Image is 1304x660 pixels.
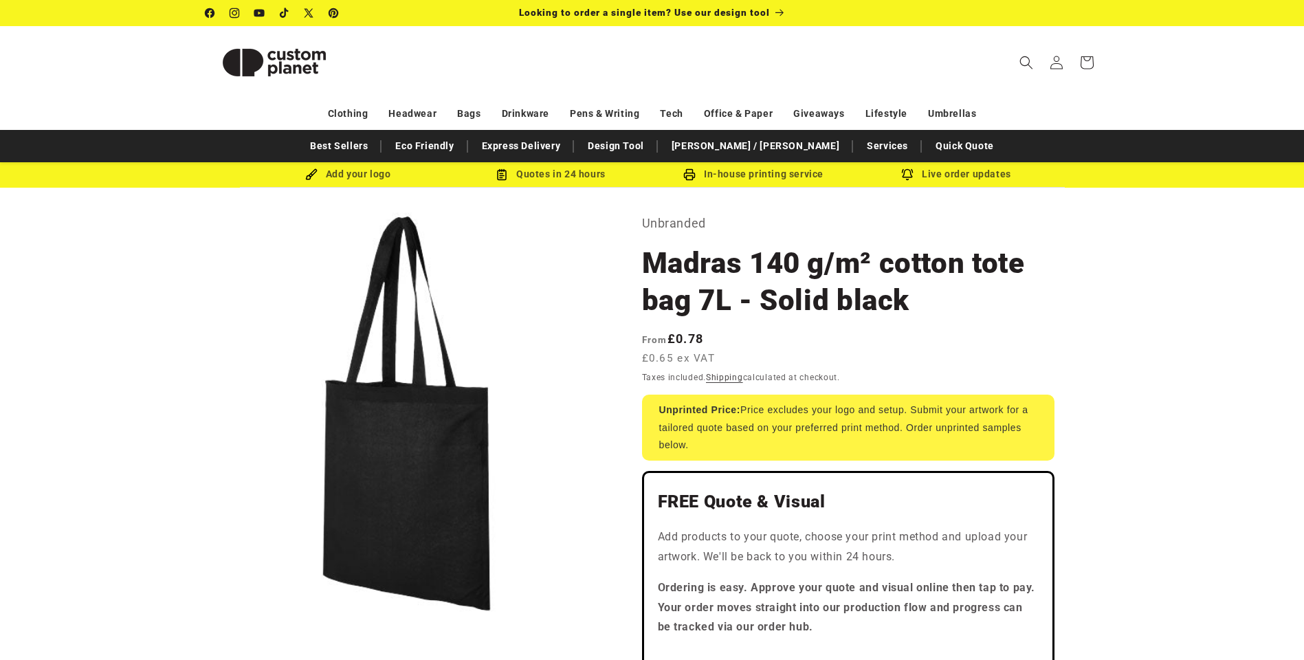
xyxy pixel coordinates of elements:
[642,245,1054,319] h1: Madras 140 g/m² cotton tote bag 7L - Solid black
[793,102,844,126] a: Giveaways
[388,102,436,126] a: Headwear
[642,334,667,345] span: From
[328,102,368,126] a: Clothing
[502,102,549,126] a: Drinkware
[929,134,1001,158] a: Quick Quote
[642,371,1054,384] div: Taxes included. calculated at checkout.
[860,134,915,158] a: Services
[928,102,976,126] a: Umbrellas
[855,166,1058,183] div: Live order updates
[642,331,704,346] strong: £0.78
[206,32,343,93] img: Custom Planet
[1011,47,1041,78] summary: Search
[496,168,508,181] img: Order Updates Icon
[303,134,375,158] a: Best Sellers
[706,373,743,382] a: Shipping
[1235,594,1304,660] div: Widget pro chat
[642,351,716,366] span: £0.65 ex VAT
[658,581,1036,634] strong: Ordering is easy. Approve your quote and visual online then tap to pay. Your order moves straight...
[581,134,651,158] a: Design Tool
[388,134,461,158] a: Eco Friendly
[457,102,480,126] a: Bags
[1235,594,1304,660] iframe: Chat Widget
[660,102,683,126] a: Tech
[305,168,318,181] img: Brush Icon
[475,134,568,158] a: Express Delivery
[642,395,1054,461] div: Price excludes your logo and setup. Submit your artwork for a tailored quote based on your prefer...
[665,134,846,158] a: [PERSON_NAME] / [PERSON_NAME]
[652,166,855,183] div: In-house printing service
[642,212,1054,234] p: Unbranded
[200,26,348,98] a: Custom Planet
[704,102,773,126] a: Office & Paper
[247,166,450,183] div: Add your logo
[658,527,1039,567] p: Add products to your quote, choose your print method and upload your artwork. We'll be back to yo...
[519,7,770,18] span: Looking to order a single item? Use our design tool
[901,168,914,181] img: Order updates
[206,212,608,615] media-gallery: Gallery Viewer
[683,168,696,181] img: In-house printing
[659,404,741,415] strong: Unprinted Price:
[450,166,652,183] div: Quotes in 24 hours
[865,102,907,126] a: Lifestyle
[570,102,639,126] a: Pens & Writing
[658,491,1039,513] h2: FREE Quote & Visual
